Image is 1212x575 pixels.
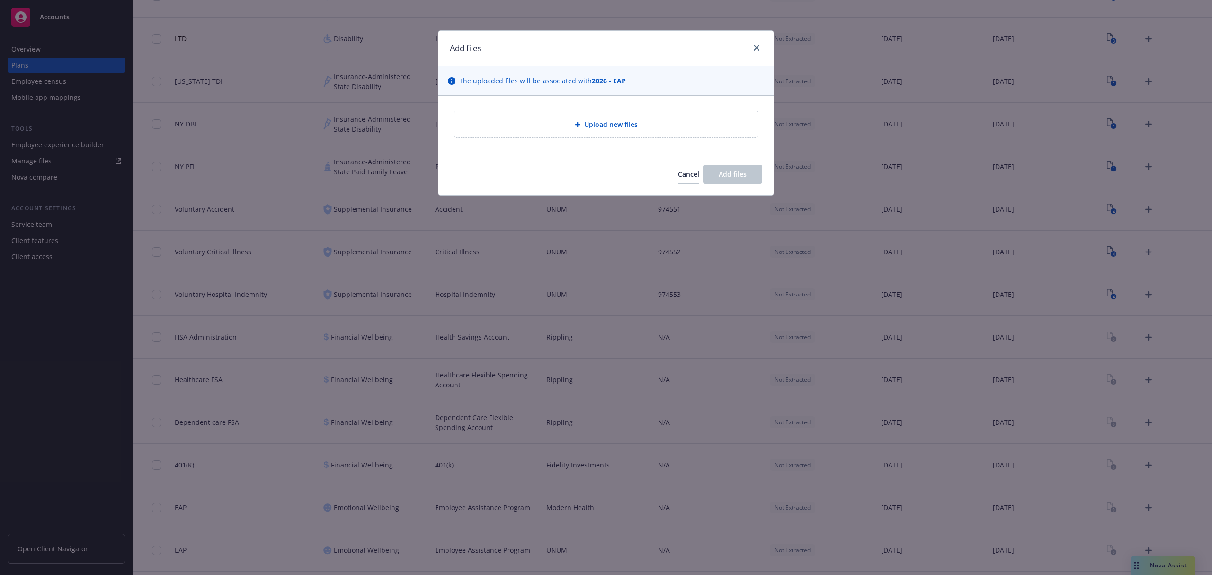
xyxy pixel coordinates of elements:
[450,42,481,54] h1: Add files
[592,76,626,85] strong: 2026 - EAP
[751,42,762,54] a: close
[454,111,758,138] div: Upload new files
[584,119,638,129] span: Upload new files
[719,170,747,179] span: Add files
[703,165,762,184] button: Add files
[678,170,699,179] span: Cancel
[678,165,699,184] button: Cancel
[459,76,626,86] span: The uploaded files will be associated with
